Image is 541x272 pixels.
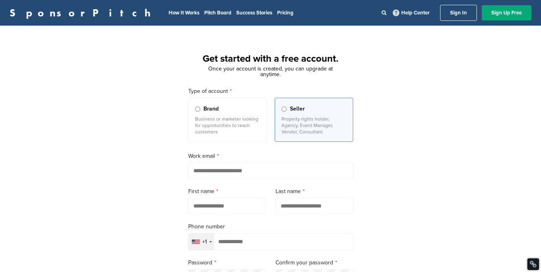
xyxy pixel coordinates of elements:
[188,187,266,196] label: First name
[529,260,537,268] div: Restore Info Box &#10;&#10;NoFollow Info:&#10; META-Robots NoFollow: &#09;true&#10; META-Robots N...
[282,107,287,112] input: Seller Property rights holder, Agency, Event Manager, Vendor, Consultant
[204,10,231,16] a: Pitch Board
[188,258,266,267] label: Password
[179,52,363,66] h1: Get started with a free account.
[290,105,305,113] span: Seller
[440,5,477,21] a: Sign In
[10,8,156,18] a: SponsorPitch
[195,107,200,112] input: Brand Business or marketer looking for opportunities to reach customers
[202,239,207,245] div: +1
[236,10,272,16] a: Success Stories
[169,10,199,16] a: How It Works
[276,258,353,267] label: Confirm your password
[276,187,353,196] label: Last name
[188,152,353,161] label: Work email
[282,116,346,135] p: Property rights holder, Agency, Event Manager, Vendor, Consultant
[203,105,219,113] span: Brand
[188,87,353,96] label: Type of account
[482,5,531,20] a: Sign Up Free
[195,116,260,135] p: Business or marketer looking for opportunities to reach customers
[188,222,353,231] label: Phone number
[189,234,214,250] div: Selected country
[391,8,431,18] a: Help Center
[208,65,333,78] span: Once your account is created, you can upgrade at anytime.
[277,10,294,16] a: Pricing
